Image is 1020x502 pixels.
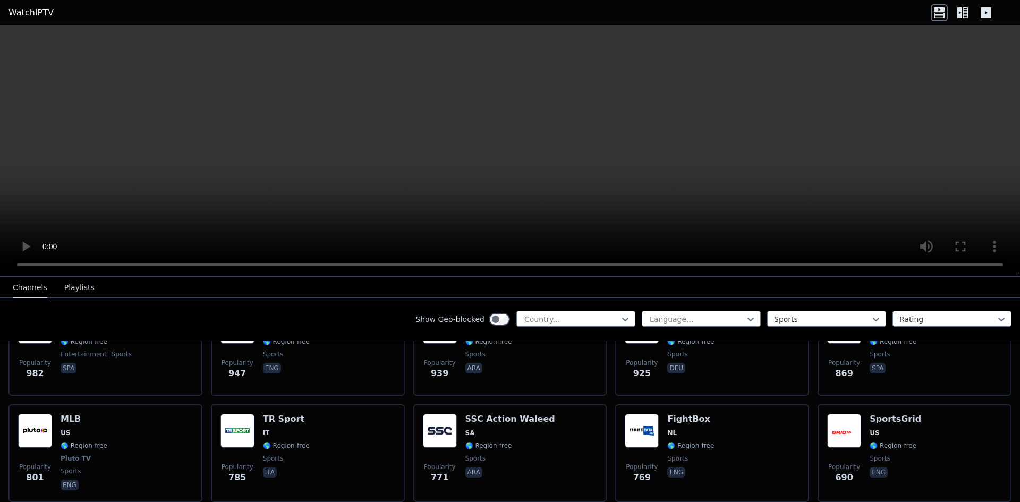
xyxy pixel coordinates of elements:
h6: SSC Action Waleed [465,414,555,424]
img: SSC Action Waleed [423,414,457,448]
span: US [870,429,879,437]
span: 🌎 Region-free [870,441,916,450]
span: 🌎 Region-free [263,337,310,346]
span: entertainment [61,350,107,359]
p: ara [465,363,482,373]
p: eng [667,467,685,478]
p: eng [61,480,79,490]
span: 690 [835,471,853,484]
span: 939 [431,367,448,380]
span: 869 [835,367,853,380]
span: sports [109,350,132,359]
p: eng [263,363,281,373]
span: 🌎 Region-free [61,337,107,346]
span: 🌎 Region-free [465,337,512,346]
span: 🌎 Region-free [61,441,107,450]
span: 🌎 Region-free [263,441,310,450]
button: Channels [13,278,47,298]
h6: MLB [61,414,107,424]
span: 982 [26,367,44,380]
label: Show Geo-blocked [415,314,484,325]
img: MLB [18,414,52,448]
span: 771 [431,471,448,484]
img: FightBox [625,414,659,448]
span: Popularity [222,463,253,471]
span: 769 [633,471,651,484]
span: 🌎 Region-free [667,337,714,346]
span: sports [870,350,890,359]
span: sports [263,350,283,359]
span: sports [667,350,687,359]
span: Popularity [424,463,456,471]
h6: SportsGrid [870,414,921,424]
span: US [61,429,70,437]
span: sports [667,454,687,463]
p: eng [870,467,888,478]
p: spa [870,363,886,373]
span: Popularity [626,359,658,367]
img: TR Sport [220,414,254,448]
span: sports [263,454,283,463]
img: SportsGrid [827,414,861,448]
span: Popularity [19,463,51,471]
span: sports [465,350,486,359]
span: sports [465,454,486,463]
span: 🌎 Region-free [465,441,512,450]
h6: TR Sport [263,414,310,424]
span: Popularity [222,359,253,367]
span: Pluto TV [61,454,91,463]
span: sports [870,454,890,463]
span: Popularity [828,463,860,471]
span: sports [61,467,81,475]
a: WatchIPTV [8,6,54,19]
p: deu [667,363,685,373]
span: Popularity [424,359,456,367]
span: NL [667,429,677,437]
span: Popularity [19,359,51,367]
span: Popularity [626,463,658,471]
span: IT [263,429,270,437]
p: ita [263,467,277,478]
span: 🌎 Region-free [870,337,916,346]
span: 925 [633,367,651,380]
p: ara [465,467,482,478]
span: SA [465,429,475,437]
span: Popularity [828,359,860,367]
span: 🌎 Region-free [667,441,714,450]
button: Playlists [64,278,95,298]
span: 947 [228,367,246,380]
p: spa [61,363,76,373]
span: 785 [228,471,246,484]
h6: FightBox [667,414,714,424]
span: 801 [26,471,44,484]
